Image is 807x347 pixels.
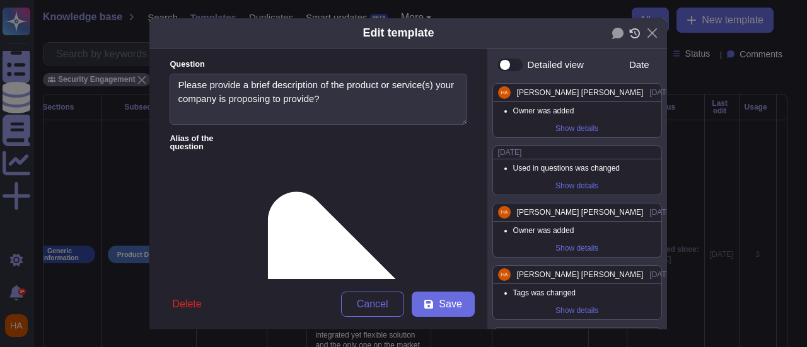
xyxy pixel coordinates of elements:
[550,120,603,137] div: Show details
[412,292,475,317] button: Save
[550,302,603,319] div: Show details
[363,25,434,42] div: Edit template
[513,107,656,115] li: Owner was added
[498,149,522,156] span: [DATE]
[517,208,644,216] span: [PERSON_NAME] [PERSON_NAME]
[170,74,467,125] textarea: Please provide a brief description of the product or service(s) your company is proposing to prov...
[498,206,511,219] img: user
[341,292,404,317] button: Cancel
[517,89,644,96] span: [PERSON_NAME] [PERSON_NAME]
[513,164,656,172] li: Used in questions was changed
[649,271,673,278] span: [DATE]
[170,60,467,69] label: Question
[162,292,211,317] button: Delete
[528,60,584,69] div: Detailed view
[649,208,673,216] span: [DATE]
[513,289,656,297] li: Tags was changed
[550,177,603,195] div: Show details
[172,299,201,309] span: Delete
[439,299,462,309] span: Save
[498,268,511,281] img: user
[498,86,511,99] img: user
[627,60,649,69] div: Date
[517,271,644,278] span: [PERSON_NAME] [PERSON_NAME]
[649,89,673,96] span: [DATE]
[642,23,662,43] button: Close
[357,299,388,309] span: Cancel
[513,227,656,234] li: Owner was added
[550,239,603,257] div: Show details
